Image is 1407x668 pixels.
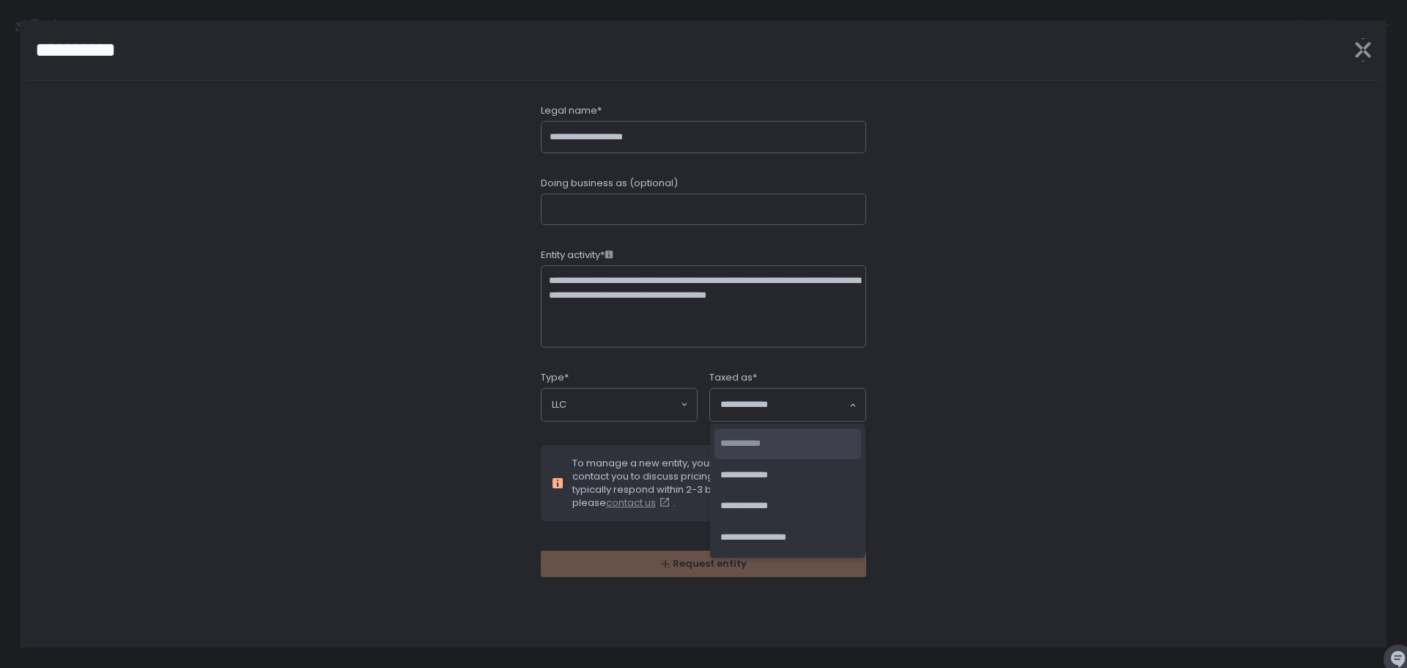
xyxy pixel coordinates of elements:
[541,104,602,117] span: Legal name*
[720,397,848,412] input: Search for option
[552,397,566,412] span: LLC
[566,397,679,412] input: Search for option
[710,389,865,421] div: Search for option
[541,371,569,384] span: Type*
[541,249,613,262] span: Entity activity*
[541,177,678,190] span: Doing business as (optional)
[572,456,848,510] span: To manage a new entity, your customer success team will contact you to discuss pricing and setup ...
[709,371,757,384] span: Taxed as*
[542,389,697,421] div: Search for option
[606,496,673,510] a: contact us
